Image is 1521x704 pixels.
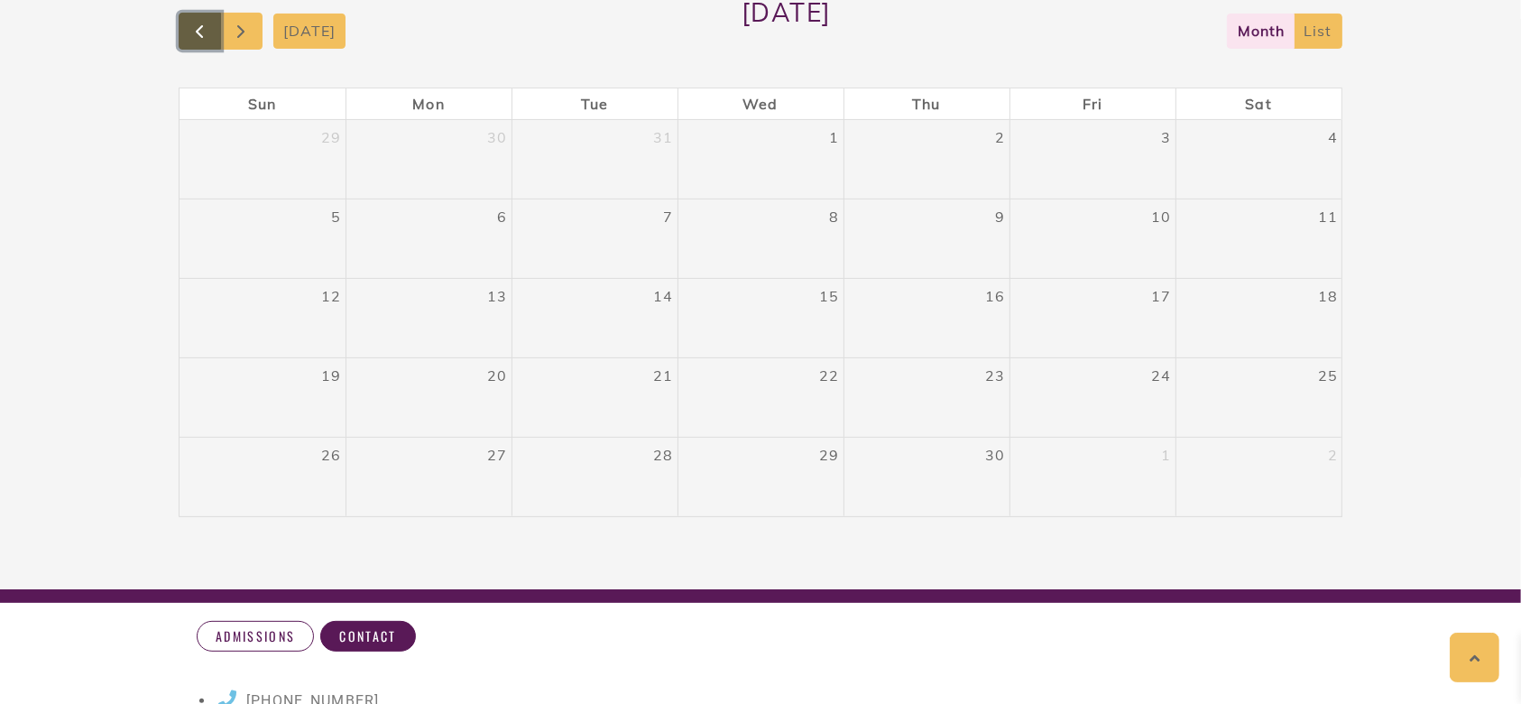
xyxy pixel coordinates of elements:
[1175,357,1341,437] td: April 25, 2026
[318,279,345,313] a: April 12, 2026
[1324,438,1341,472] a: May 2, 2026
[659,199,677,234] a: April 7, 2026
[179,13,221,50] button: Previous month
[318,120,345,154] a: March 29, 2026
[327,199,345,234] a: April 5, 2026
[1175,437,1341,516] td: May 2, 2026
[346,357,512,437] td: April 20, 2026
[346,278,512,357] td: April 13, 2026
[512,357,678,437] td: April 21, 2026
[493,199,511,234] a: April 6, 2026
[843,278,1009,357] td: April 16, 2026
[1148,199,1175,234] a: April 10, 2026
[318,438,345,472] a: April 26, 2026
[512,120,678,199] td: March 31, 2026
[1314,358,1341,393] a: April 25, 2026
[409,88,447,119] a: Monday
[991,199,1009,234] a: April 9, 2026
[577,88,612,119] a: Tuesday
[650,358,677,393] a: April 21, 2026
[816,358,843,393] a: April 22, 2026
[484,438,511,472] a: April 27, 2026
[180,199,346,278] td: April 5, 2026
[180,357,346,437] td: April 19, 2026
[1157,438,1175,472] a: May 1, 2026
[339,628,396,644] span: Contact
[512,278,678,357] td: April 14, 2026
[197,621,314,652] a: Admissions
[1009,357,1175,437] td: April 24, 2026
[650,438,677,472] a: April 28, 2026
[1079,88,1106,119] a: Friday
[346,120,512,199] td: March 30, 2026
[678,278,843,357] td: April 15, 2026
[346,437,512,516] td: April 27, 2026
[1009,278,1175,357] td: April 17, 2026
[650,120,677,154] a: March 31, 2026
[1009,120,1175,199] td: April 3, 2026
[1148,279,1175,313] a: April 17, 2026
[678,437,843,516] td: April 29, 2026
[1148,358,1175,393] a: April 24, 2026
[1175,120,1341,199] td: April 4, 2026
[843,437,1009,516] td: April 30, 2026
[908,88,944,119] a: Thursday
[1314,279,1341,313] a: April 18, 2026
[180,437,346,516] td: April 26, 2026
[1294,14,1342,49] button: list
[843,120,1009,199] td: April 2, 2026
[1175,278,1341,357] td: April 18, 2026
[1324,120,1341,154] a: April 4, 2026
[1175,199,1341,278] td: April 11, 2026
[825,199,843,234] a: April 8, 2026
[484,358,511,393] a: April 20, 2026
[512,437,678,516] td: April 28, 2026
[816,438,843,472] a: April 29, 2026
[273,14,346,49] button: [DATE]
[180,120,346,199] td: March 29, 2026
[991,120,1009,154] a: April 2, 2026
[678,357,843,437] td: April 22, 2026
[816,279,843,313] a: April 15, 2026
[216,628,295,644] span: Admissions
[180,278,346,357] td: April 12, 2026
[1314,199,1341,234] a: April 11, 2026
[650,279,677,313] a: April 14, 2026
[825,120,843,154] a: April 1, 2026
[1009,437,1175,516] td: May 1, 2026
[1009,199,1175,278] td: April 10, 2026
[244,88,280,119] a: Sunday
[1242,88,1276,119] a: Saturday
[318,358,345,393] a: April 19, 2026
[346,199,512,278] td: April 6, 2026
[512,199,678,278] td: April 7, 2026
[843,357,1009,437] td: April 23, 2026
[220,13,263,50] button: Next month
[739,88,781,119] a: Wednesday
[678,120,843,199] td: April 1, 2026
[982,358,1009,393] a: April 23, 2026
[982,279,1009,313] a: April 16, 2026
[843,199,1009,278] td: April 9, 2026
[1227,14,1295,49] button: month
[1157,120,1175,154] a: April 3, 2026
[484,279,511,313] a: April 13, 2026
[678,199,843,278] td: April 8, 2026
[320,621,415,652] a: Contact
[982,438,1009,472] a: April 30, 2026
[484,120,511,154] a: March 30, 2026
